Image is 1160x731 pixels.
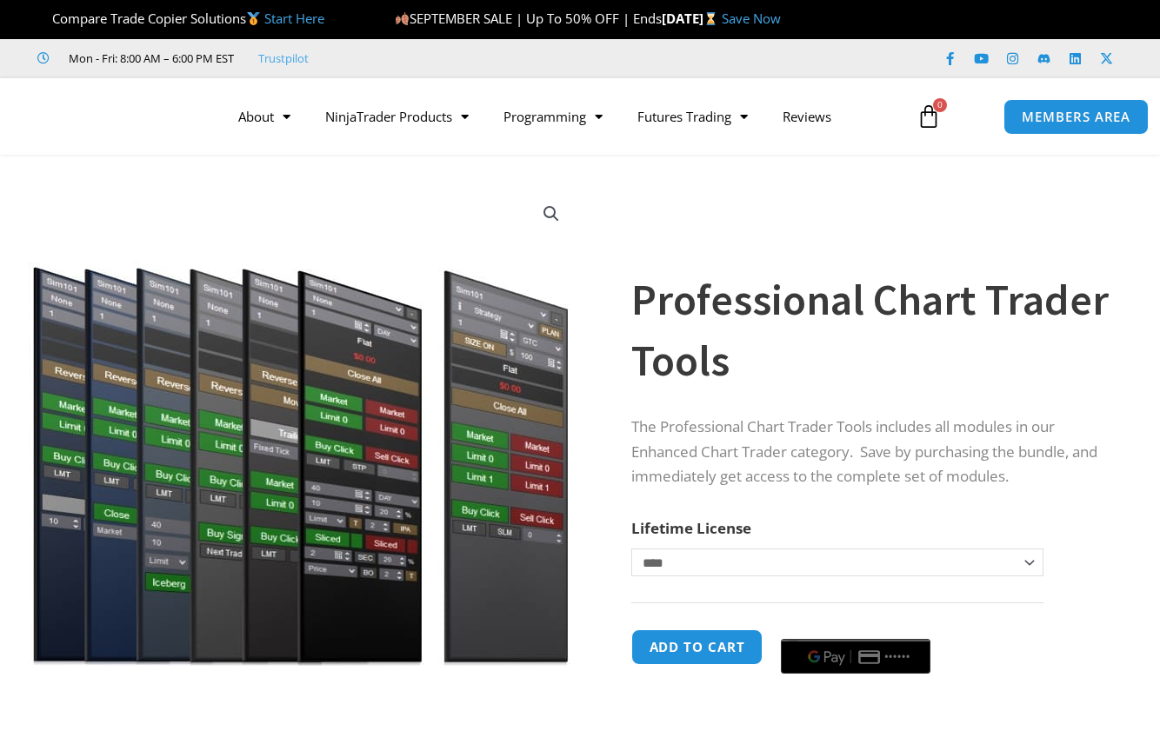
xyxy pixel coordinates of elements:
[64,48,234,69] span: Mon - Fri: 8:00 AM – 6:00 PM EST
[631,518,751,538] label: Lifetime License
[396,12,409,25] img: 🍂
[38,12,51,25] img: 🏆
[37,10,324,27] span: Compare Trade Copier Solutions
[662,10,722,27] strong: [DATE]
[247,12,260,25] img: 🥇
[620,96,765,136] a: Futures Trading
[765,96,849,136] a: Reviews
[258,48,309,69] a: Trustpilot
[781,639,930,674] button: Buy with GPay
[264,10,324,27] a: Start Here
[486,96,620,136] a: Programming
[631,415,1117,490] p: The Professional Chart Trader Tools includes all modules in our Enhanced Chart Trader category. S...
[1003,99,1149,135] a: MEMBERS AREA
[1022,110,1130,123] span: MEMBERS AREA
[22,85,209,148] img: LogoAI | Affordable Indicators – NinjaTrader
[704,12,717,25] img: ⌛
[221,96,905,136] nav: Menu
[221,96,308,136] a: About
[933,98,947,112] span: 0
[631,269,1117,391] h1: Professional Chart Trader Tools
[631,629,763,665] button: Add to cart
[308,96,486,136] a: NinjaTrader Products
[21,185,580,666] img: ProfessionalToolsBundlePage
[536,198,567,229] a: View full-screen image gallery
[890,91,967,142] a: 0
[395,10,662,27] span: SEPTEMBER SALE | Up To 50% OFF | Ends
[884,651,910,663] text: ••••••
[722,10,781,27] a: Save Now
[777,627,934,628] iframe: Secure payment input frame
